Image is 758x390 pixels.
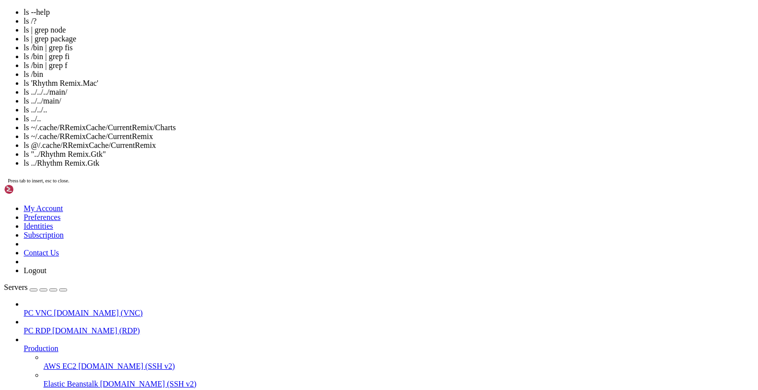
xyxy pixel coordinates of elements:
[39,48,43,57] span: ▀
[178,31,193,39] span: Host
[51,75,55,84] span: ▀
[103,66,107,75] span: ▀
[4,146,365,155] x-row: : 916.77 GiB / 930.34 GiB ( k
[63,119,67,128] span: ▀
[111,110,114,119] span: ▀
[4,13,365,22] x-row: -c with -lt: sort by, and show, ctime (time of last
[83,137,87,146] span: ▀
[4,128,365,137] x-row: single-column -1, verbose -l, vertical -C
[296,120,308,128] span: 36%
[71,93,75,102] span: ▀
[47,102,51,110] span: ▀
[55,66,59,75] span: ▀
[91,75,95,84] span: ▀
[4,110,365,119] x-row: : NVIDIA GeForce RTX 4060 Ti [Discrete]
[79,119,83,128] span: ▀
[107,48,111,57] span: ▀
[24,123,754,132] li: ls ~/.cache/RRemixCache/CurrentRemix/Charts
[103,48,107,57] span: ▀
[4,66,365,75] x-row: : fish 4.0.2
[87,110,91,119] span: ▀
[4,22,365,31] x-row: modification of file status information);
[55,102,59,110] span: ▀
[63,128,67,137] span: ▀
[24,114,754,123] li: ls ../..
[24,141,754,150] li: ls @/.cache/RRemixCache/CurrentRemix
[4,184,61,194] img: Shellngn
[178,22,186,30] span: OS
[4,119,365,128] x-row: --format=WORD across -x, commas -m, horizontal -x, long -l,
[43,380,754,389] a: Elastic Beanstalk [DOMAIN_NAME] (SSH v2)
[178,120,201,128] span: Memory
[55,57,59,66] span: ▀
[95,102,99,110] span: ▀
[55,48,59,57] span: ▀
[43,57,47,66] span: ▀
[4,22,365,31] x-row: : Arch Linux x86_64
[79,84,83,93] span: ▀
[91,93,95,102] span: ▀
[67,93,71,102] span: ▀
[118,75,122,84] span: ▀
[87,66,91,75] span: ▀
[39,66,43,75] span: ▀
[67,137,71,146] span: ▀
[39,119,43,128] span: ▀
[122,31,126,39] span: ▀
[103,75,107,84] span: ▀
[67,146,71,155] span: ▀
[39,31,43,39] span: ▀
[83,75,87,84] span: ▀
[316,138,328,145] span: 16%
[111,75,114,84] span: ▀
[67,110,71,119] span: ▀
[178,129,193,137] span: Swap
[99,93,103,102] span: ▀
[47,119,51,128] span: ▀
[43,110,47,119] span: ▀
[24,204,63,213] a: My Account
[87,137,91,146] span: ▀
[24,231,64,239] a: Subscription
[87,119,91,128] span: ▀
[114,119,118,128] span: ▀
[118,31,122,39] span: ▀
[59,137,63,146] span: ▀
[114,57,118,66] span: ▀
[4,137,365,146] x-row: : 142.97 GiB / 914.83 GiB ( ) -4
[107,110,111,119] span: ▀
[71,110,75,119] span: ▀
[4,39,365,48] x-row: otherwise: sort by ctime, newest first
[75,84,79,93] span: ▀
[39,110,43,119] span: ▀
[114,48,118,57] span: ▀
[47,84,51,93] span: ▀
[118,110,122,119] span: ▀
[43,39,47,48] span: ▀
[118,66,122,75] span: ▀
[95,84,99,93] span: ▀
[83,119,87,128] span: ▀
[24,79,754,88] li: ls 'Rhythm Remix.Mac'
[83,93,87,102] span: ▀
[63,137,67,146] span: ▀
[55,128,59,137] span: ▀
[59,66,63,75] span: ▀
[95,119,99,128] span: ▀
[47,93,51,102] span: ▀
[47,75,51,84] span: ▀
[24,159,754,168] li: ls ../Rhythm Remix.Gtk
[91,102,95,110] span: ▀
[4,283,28,291] span: Servers
[59,48,63,57] span: ▀
[114,84,118,93] span: ▀
[95,128,99,137] span: ▀
[4,4,365,13] x-row: -B, --ignore-backups do not list implied entries ending with ~
[4,128,365,137] x-row: : 1.34 GiB / 4.00 GiB ( )
[71,102,75,110] span: ▀
[107,102,111,110] span: ▀
[91,66,95,75] span: ▀
[51,66,55,75] span: ▀
[63,102,67,110] span: ▀
[43,93,47,102] span: ▀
